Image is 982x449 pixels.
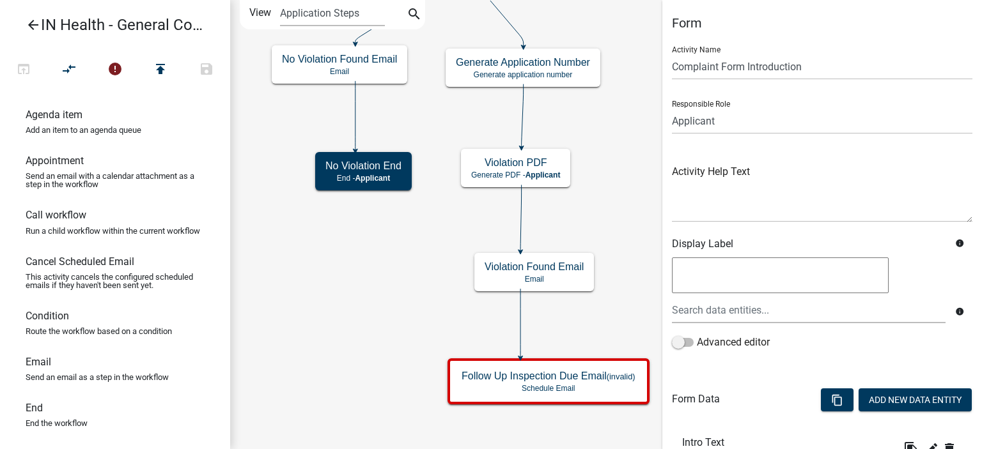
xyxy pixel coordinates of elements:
h6: Intro Text [682,436,743,448]
h5: Form [672,15,972,31]
wm-modal-confirm: Bulk Actions [821,395,853,406]
h5: No Violation Found Email [282,53,397,65]
h5: Violation Found Email [485,261,584,273]
span: Applicant [355,174,390,183]
button: Save [183,56,230,84]
h6: Condition [26,310,69,322]
p: Send an email as a step in the workflow [26,373,169,381]
button: content_copy [821,388,853,411]
p: End the workflow [26,419,88,427]
h6: Display Label [672,238,946,250]
h5: No Violation End [325,160,401,172]
h6: Call workflow [26,209,86,221]
button: Add New Data Entity [859,388,972,411]
div: Workflow actions [1,56,230,87]
i: search [407,6,422,24]
p: Email [485,275,584,284]
h6: Appointment [26,155,84,167]
i: open_in_browser [16,61,31,79]
h6: Cancel Scheduled Email [26,255,134,268]
h6: Form Data [672,393,720,405]
button: Test Workflow [1,56,47,84]
p: Send an email with a calendar attachment as a step in the workflow [26,172,205,188]
button: Publish [137,56,183,84]
p: Generate application number [456,70,590,79]
h5: Generate Application Number [456,56,590,68]
i: content_copy [831,394,843,406]
p: Run a child workflow within the current workflow [26,227,200,235]
i: arrow_back [26,17,41,35]
p: Schedule Email [462,384,635,393]
h5: Violation PDF [471,156,560,169]
input: Search data entities... [672,297,946,323]
i: info [955,239,964,248]
h6: End [26,402,43,414]
h6: Email [26,356,51,368]
button: 2 problems in this workflow [92,56,138,84]
label: Advanced editor [672,335,770,350]
span: Applicant [526,171,561,179]
p: Add an item to an agenda queue [26,126,141,134]
a: IN Health - General Complaint Form [10,10,210,40]
p: Generate PDF - [471,171,560,179]
i: compare_arrows [62,61,77,79]
i: save [199,61,214,79]
p: Route the workflow based on a condition [26,327,172,335]
i: publish [153,61,168,79]
p: Email [282,67,397,76]
button: search [404,5,425,26]
i: error [107,61,123,79]
i: info [955,307,964,316]
p: End - [325,174,401,183]
small: (invalid) [607,372,635,381]
h5: Follow Up Inspection Due Email [462,370,635,382]
button: Auto Layout [46,56,92,84]
h6: Agenda item [26,109,82,121]
p: This activity cancels the configured scheduled emails if they haven't been sent yet. [26,273,205,289]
